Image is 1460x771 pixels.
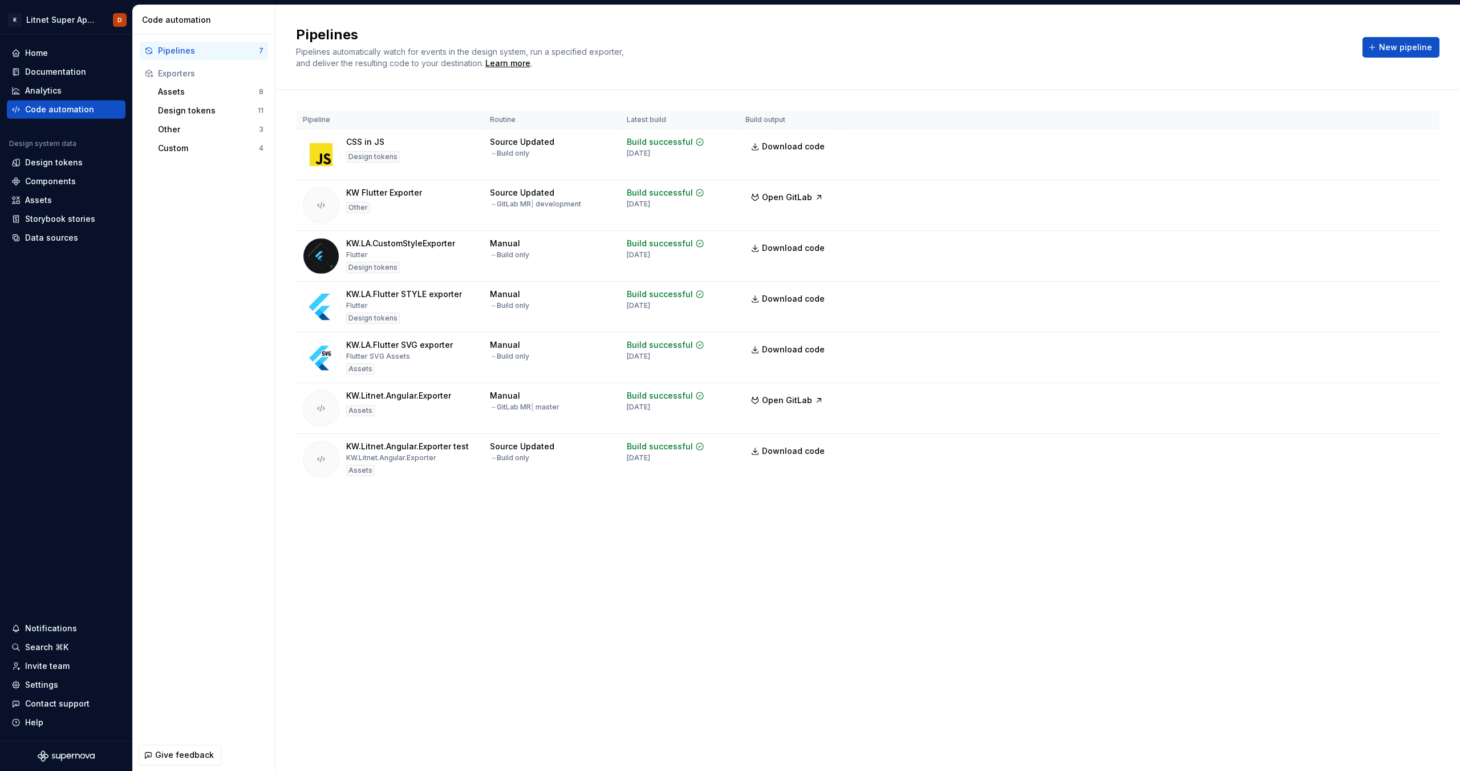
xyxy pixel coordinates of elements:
[259,46,263,55] div: 7
[7,44,125,62] a: Home
[158,124,259,135] div: Other
[490,200,581,209] div: → GitLab MR development
[739,111,839,129] th: Build output
[762,293,825,305] span: Download code
[346,352,410,361] div: Flutter SVG Assets
[346,262,400,273] div: Design tokens
[7,676,125,694] a: Settings
[140,42,268,60] button: Pipelines7
[346,339,453,351] div: KW.LA.Flutter SVG exporter
[483,111,620,129] th: Routine
[745,397,829,407] a: Open GitLab
[25,717,43,728] div: Help
[490,149,529,158] div: → Build only
[490,301,529,310] div: → Build only
[627,301,650,310] div: [DATE]
[627,289,693,300] div: Build successful
[153,120,268,139] button: Other3
[1362,37,1439,58] button: New pipeline
[627,403,650,412] div: [DATE]
[762,192,812,203] span: Open GitLab
[627,200,650,209] div: [DATE]
[1379,42,1432,53] span: New pipeline
[259,144,263,153] div: 4
[627,187,693,198] div: Build successful
[531,200,534,208] span: |
[7,695,125,713] button: Contact support
[117,15,122,25] div: D
[7,229,125,247] a: Data sources
[490,238,520,249] div: Manual
[296,47,626,68] span: Pipelines automatically watch for events in the design system, run a specified exporter, and deli...
[346,301,368,310] div: Flutter
[158,105,258,116] div: Design tokens
[490,453,529,462] div: → Build only
[490,136,554,148] div: Source Updated
[490,403,559,412] div: → GitLab MR master
[490,187,554,198] div: Source Updated
[25,194,52,206] div: Assets
[155,749,214,761] span: Give feedback
[25,176,76,187] div: Components
[346,465,375,476] div: Assets
[490,390,520,401] div: Manual
[490,250,529,259] div: → Build only
[258,106,263,115] div: 11
[7,210,125,228] a: Storybook stories
[346,136,384,148] div: CSS in JS
[346,202,370,213] div: Other
[490,352,529,361] div: → Build only
[296,111,483,129] th: Pipeline
[153,83,268,101] a: Assets8
[158,68,263,79] div: Exporters
[9,139,76,148] div: Design system data
[2,7,130,32] button: KLitnet Super App 2.0.D
[490,339,520,351] div: Manual
[346,405,375,416] div: Assets
[158,143,259,154] div: Custom
[153,139,268,157] button: Custom4
[7,153,125,172] a: Design tokens
[490,289,520,300] div: Manual
[296,26,1349,44] h2: Pipelines
[745,339,832,360] a: Download code
[627,250,650,259] div: [DATE]
[627,390,693,401] div: Build successful
[38,750,95,762] a: Supernova Logo
[142,14,270,26] div: Code automation
[762,445,825,457] span: Download code
[346,187,422,198] div: KW Flutter Exporter
[25,660,70,672] div: Invite team
[346,289,462,300] div: KW.LA.Flutter STYLE exporter
[346,238,455,249] div: KW.LA.CustomStyleExporter
[25,213,95,225] div: Storybook stories
[25,679,58,691] div: Settings
[627,453,650,462] div: [DATE]
[346,390,451,401] div: KW.Litnet.Angular.Exporter
[7,191,125,209] a: Assets
[158,45,259,56] div: Pipelines
[7,63,125,81] a: Documentation
[762,395,812,406] span: Open GitLab
[25,232,78,244] div: Data sources
[7,619,125,638] button: Notifications
[346,363,375,375] div: Assets
[7,100,125,119] a: Code automation
[25,698,90,709] div: Contact support
[25,157,83,168] div: Design tokens
[158,86,259,98] div: Assets
[490,441,554,452] div: Source Updated
[139,745,221,765] button: Give feedback
[346,250,368,259] div: Flutter
[7,713,125,732] button: Help
[153,102,268,120] a: Design tokens11
[8,13,22,27] div: K
[627,352,650,361] div: [DATE]
[259,125,263,134] div: 3
[25,104,94,115] div: Code automation
[627,136,693,148] div: Build successful
[7,638,125,656] button: Search ⌘K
